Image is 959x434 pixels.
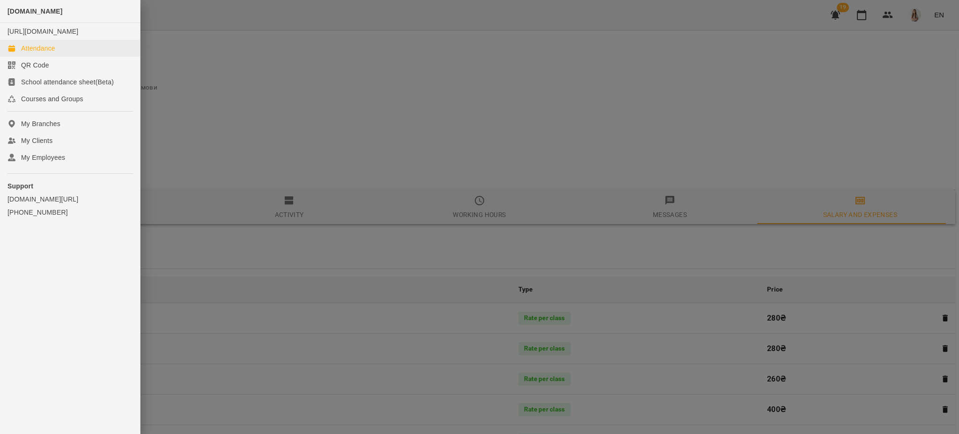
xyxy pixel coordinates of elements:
[21,136,52,145] div: My Clients
[7,195,133,204] a: [DOMAIN_NAME][URL]
[21,119,60,128] div: My Branches
[21,94,83,104] div: Courses and Groups
[7,7,63,15] span: [DOMAIN_NAME]
[7,208,133,217] a: [PHONE_NUMBER]
[7,28,78,35] a: [URL][DOMAIN_NAME]
[7,181,133,191] p: Support
[21,60,49,70] div: QR Code
[21,44,55,53] div: Attendance
[21,77,114,87] div: School attendance sheet(Beta)
[21,153,65,162] div: My Employees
